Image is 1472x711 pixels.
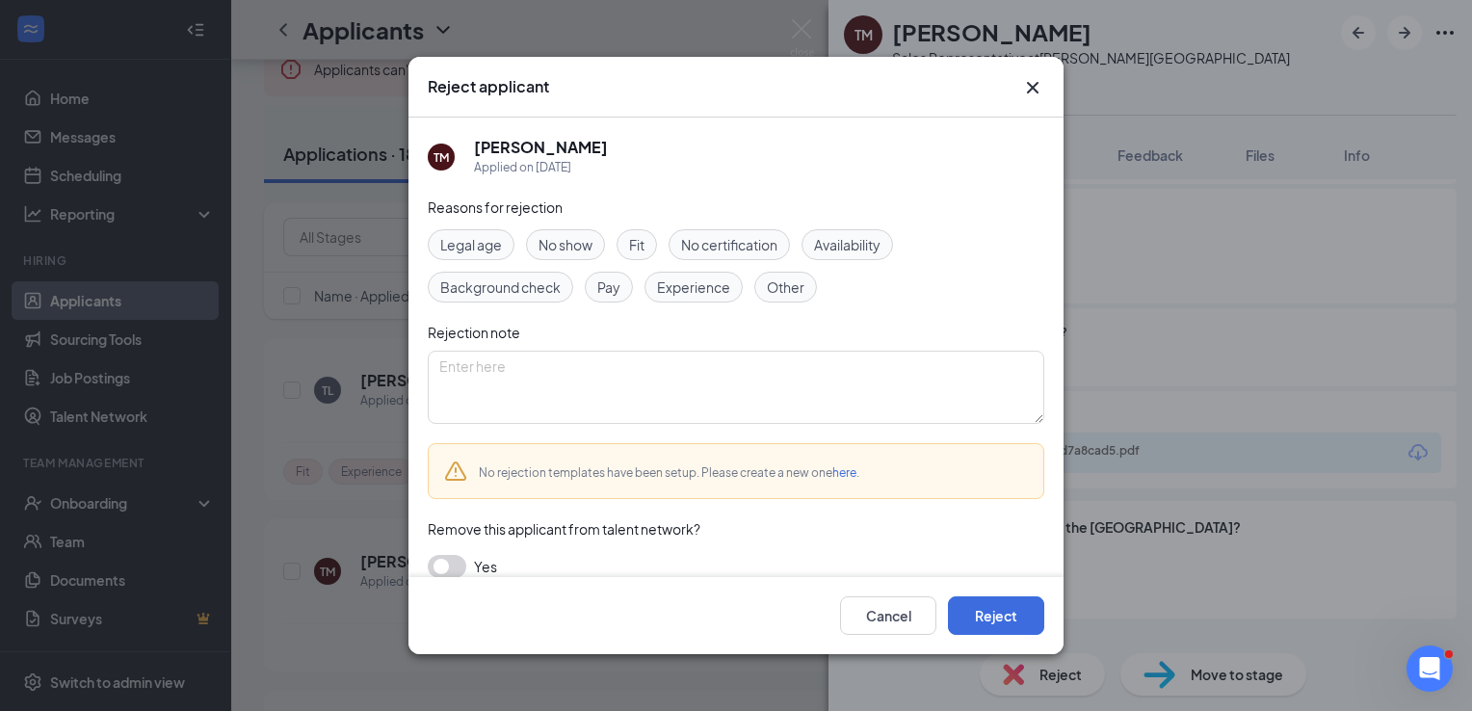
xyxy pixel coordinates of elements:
svg: Cross [1021,76,1044,99]
button: Cancel [840,596,936,635]
span: Other [767,276,804,298]
button: Reject [948,596,1044,635]
span: Yes [474,555,497,578]
span: Legal age [440,234,502,255]
iframe: Intercom live chat [1406,645,1453,692]
span: Experience [657,276,730,298]
svg: Warning [444,460,467,483]
span: Reasons for rejection [428,198,563,216]
div: TM [434,149,449,166]
span: Pay [597,276,620,298]
div: Applied on [DATE] [474,158,608,177]
span: No certification [681,234,777,255]
span: No rejection templates have been setup. Please create a new one . [479,465,859,480]
span: Availability [814,234,881,255]
a: here [832,465,856,480]
span: Remove this applicant from talent network? [428,520,700,538]
span: No show [539,234,592,255]
span: Rejection note [428,324,520,341]
button: Close [1021,76,1044,99]
h3: Reject applicant [428,76,549,97]
span: Background check [440,276,561,298]
span: Fit [629,234,644,255]
h5: [PERSON_NAME] [474,137,608,158]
